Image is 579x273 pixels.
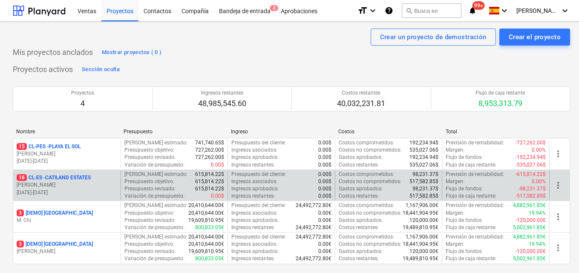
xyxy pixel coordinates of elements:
[195,154,224,161] p: 727,262.00$
[188,233,224,241] p: 20,410,644.00€
[446,210,464,217] p: Margen :
[339,241,401,248] p: Costos no comprometidos :
[339,171,394,178] p: Costos comprometidos :
[446,154,483,161] p: Flujo de fondos :
[231,233,286,241] p: Presupuesto del cliente :
[195,185,224,193] p: 615,814.22$
[446,147,464,154] p: Margen :
[403,255,438,262] p: 19,489,810.95€
[409,193,438,200] p: 517,582.85$
[357,6,368,16] i: format_size
[385,6,393,16] i: Base de conocimientos
[124,178,174,185] p: Presupuesto objetivo :
[516,248,546,255] p: -120,000.00€
[270,5,278,11] span: 3
[296,233,331,241] p: 24,492,772.80€
[16,129,117,135] div: Nombre
[17,248,117,255] p: [PERSON_NAME]
[82,65,120,75] div: Sección oculta
[516,217,546,224] p: -120,000.00€
[337,98,385,109] p: 40,032,231.81
[339,154,383,161] p: Gastos aprobados :
[124,171,187,178] p: [PERSON_NAME] estimado :
[371,29,496,46] button: Crear un proyecto de demostración
[553,180,563,190] span: more_vert
[499,29,570,46] button: Crear el proyecto
[124,224,184,231] p: Variación de presupuesto :
[318,217,331,224] p: 0.00€
[339,233,394,241] p: Costos comprometidos :
[339,178,401,185] p: Costos no comprometidos :
[17,174,27,181] span: 18
[516,7,559,14] span: [PERSON_NAME]
[231,224,275,231] p: Ingresos restantes :
[409,154,438,161] p: 192,234.94$
[231,248,279,255] p: Ingresos aprobados :
[124,147,174,154] p: Presupuesto objetivo :
[198,98,246,109] p: 48,985,545.60
[516,161,546,169] p: -535,027.06$
[211,193,224,200] p: 0.00$
[318,210,331,217] p: 0.00€
[231,255,275,262] p: Ingresos restantes :
[318,248,331,255] p: 0.00€
[513,202,546,209] p: 4,882,961.85€
[337,89,385,97] p: Costos restantes
[409,139,438,147] p: 192,234.94$
[231,185,279,193] p: Ingresos aprobados :
[17,241,93,248] p: [DEMO] [GEOGRAPHIC_DATA]
[231,178,277,185] p: Ingresos asociados :
[475,89,525,97] p: Flujo de caja restante
[195,171,224,178] p: 615,814.22$
[17,143,117,165] div: 15CL-PES -PLAYA EL SOL[PERSON_NAME][DATE]-[DATE]
[17,181,117,189] p: [PERSON_NAME]
[124,210,174,217] p: Presupuesto objetivo :
[231,139,286,147] p: Presupuesto del cliente :
[339,193,379,200] p: Costos restantes :
[553,212,563,222] span: more_vert
[446,241,464,248] p: Margen :
[516,171,546,178] p: -615,814.22$
[412,171,438,178] p: 98,231.37$
[188,210,224,217] p: 20,410,644.00€
[509,32,561,43] div: Crear el proyecto
[17,174,91,181] p: CL-ES - CATILAND ESTATES
[231,241,277,248] p: Ingresos asociados :
[17,210,117,224] div: 3[DEMO] [GEOGRAPHIC_DATA]M. Chi
[124,241,174,248] p: Presupuesto objetivo :
[211,161,224,169] p: 0.00$
[17,210,93,217] p: [DEMO] [GEOGRAPHIC_DATA]
[198,89,246,97] p: Ingresos restantes
[231,202,286,209] p: Presupuesto del cliente :
[100,46,164,59] button: Mostrar proyectos ( 0 )
[403,224,438,231] p: 19,489,810.95€
[513,233,546,241] p: 4,882,961.85€
[519,185,546,193] p: -98,231.37$
[446,193,496,200] p: Flujo de caja restante :
[124,139,187,147] p: [PERSON_NAME] estimado :
[446,129,546,135] div: Total
[318,171,331,178] p: 0.00$
[402,3,461,18] button: Busca en
[188,202,224,209] p: 20,410,644.00€
[339,147,401,154] p: Costos no comprometidos :
[412,185,438,193] p: 98,231.37$
[318,154,331,161] p: 0.00$
[472,1,485,10] span: 99+
[318,185,331,193] p: 0.00$
[231,129,331,135] div: Ingreso
[499,6,510,16] i: keyboard_arrow_down
[536,232,579,273] iframe: Chat Widget
[468,6,477,16] i: notifications
[296,202,331,209] p: 24,492,772.80€
[338,129,439,135] div: Costos
[17,210,24,216] span: 3
[409,178,438,185] p: 517,582.85$
[231,154,279,161] p: Ingresos aprobados :
[529,210,546,217] p: 19.94%
[296,224,331,231] p: 24,492,772.80€
[124,193,184,200] p: Variación de presupuesto :
[339,161,379,169] p: Costos restantes :
[318,178,331,185] p: 0.00$
[339,210,401,217] p: Costos no comprometidos :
